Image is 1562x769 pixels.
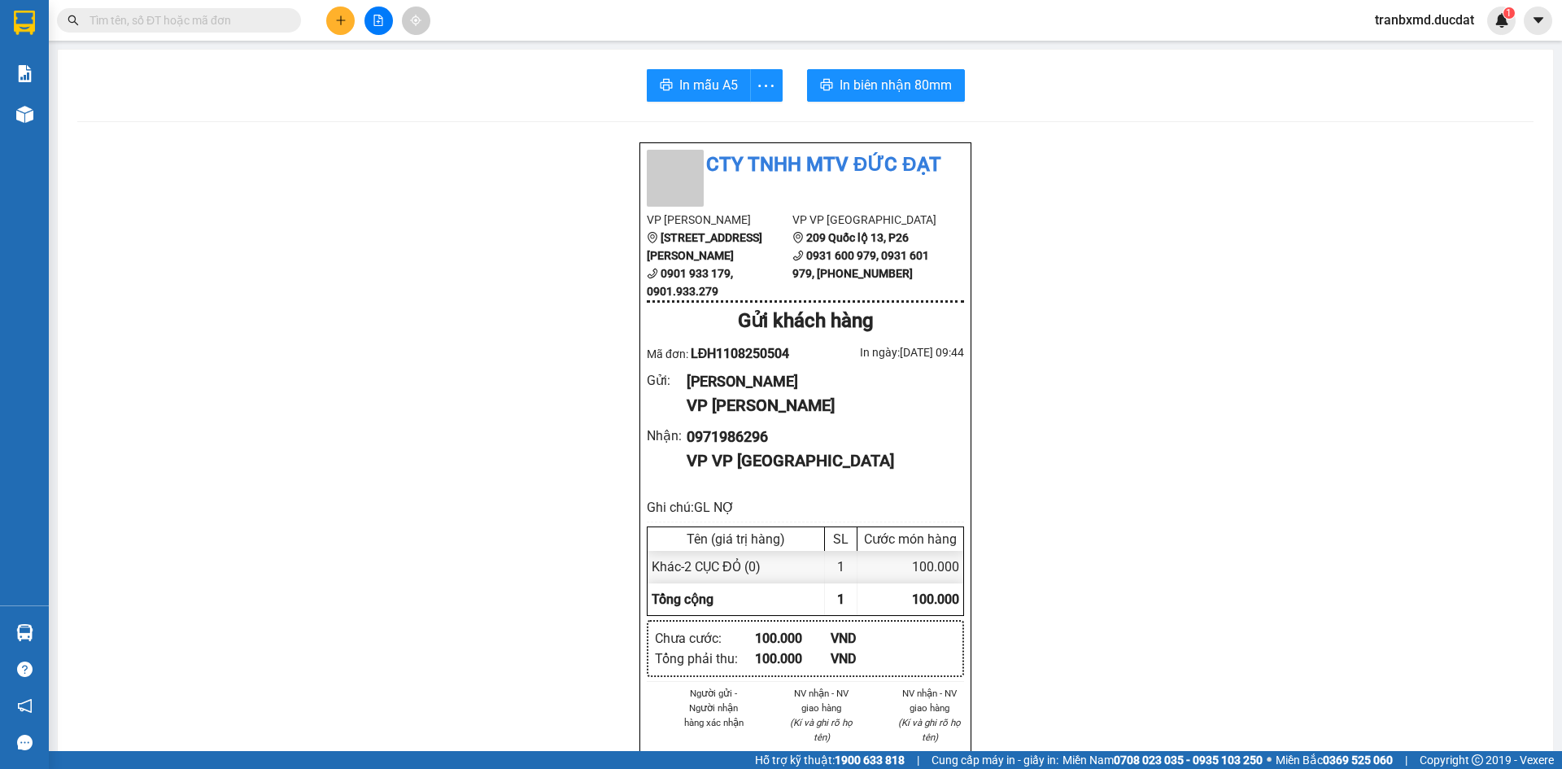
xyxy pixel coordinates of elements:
[647,426,687,446] div: Nhận :
[790,717,853,743] i: (Kí và ghi rõ họ tên)
[898,717,961,743] i: (Kí và ghi rõ họ tên)
[647,268,658,279] span: phone
[835,754,905,767] strong: 1900 633 818
[17,662,33,677] span: question-circle
[335,15,347,26] span: plus
[895,686,964,715] li: NV nhận - NV giao hàng
[807,69,965,102] button: printerIn biên nhận 80mm
[647,150,964,181] li: CTy TNHH MTV ĐỨC ĐẠT
[89,11,281,29] input: Tìm tên, số ĐT hoặc mã đơn
[647,497,964,518] div: Ghi chú: GL NỢ
[326,7,355,35] button: plus
[1503,7,1515,19] sup: 1
[652,531,820,547] div: Tên (giá trị hàng)
[840,75,952,95] span: In biên nhận 80mm
[679,686,748,730] li: Người gửi - Người nhận hàng xác nhận
[829,531,853,547] div: SL
[792,232,804,243] span: environment
[687,426,951,448] div: 0971986296
[831,649,906,669] div: VND
[1062,751,1263,769] span: Miền Nam
[647,370,687,391] div: Gửi :
[14,11,35,35] img: logo-vxr
[655,628,755,649] div: Chưa cước :
[655,649,755,669] div: Tổng phải thu :
[932,751,1058,769] span: Cung cấp máy in - giấy in:
[1494,13,1509,28] img: icon-new-feature
[8,88,112,106] li: VP [PERSON_NAME]
[857,551,963,583] div: 100.000
[1524,7,1552,35] button: caret-down
[112,88,216,142] li: VP VP [GEOGRAPHIC_DATA]
[364,7,393,35] button: file-add
[402,7,430,35] button: aim
[1323,754,1393,767] strong: 0369 525 060
[652,559,761,575] span: Khác - 2 CỤC ĐỎ (0)
[912,592,959,607] span: 100.000
[660,78,673,94] span: printer
[8,109,20,120] span: environment
[750,69,783,102] button: more
[647,69,751,102] button: printerIn mẫu A5
[68,15,79,26] span: search
[831,628,906,649] div: VND
[825,551,857,583] div: 1
[755,751,905,769] span: Hỗ trợ kỹ thuật:
[687,393,951,418] div: VP [PERSON_NAME]
[806,231,909,244] b: 209 Quốc lộ 13, P26
[17,698,33,714] span: notification
[1362,10,1487,30] span: tranbxmd.ducdat
[652,592,713,607] span: Tổng cộng
[373,15,384,26] span: file-add
[687,370,951,393] div: [PERSON_NAME]
[647,267,733,298] b: 0901 933 179, 0901.933.279
[17,735,33,750] span: message
[8,8,236,69] li: CTy TNHH MTV ĐỨC ĐẠT
[647,232,658,243] span: environment
[792,211,938,229] li: VP VP [GEOGRAPHIC_DATA]
[691,346,790,361] span: LĐH1108250504
[755,649,831,669] div: 100.000
[1276,751,1393,769] span: Miền Bắc
[792,250,804,261] span: phone
[862,531,959,547] div: Cước món hàng
[410,15,421,26] span: aim
[647,343,805,364] div: Mã đơn:
[16,106,33,123] img: warehouse-icon
[647,306,964,337] div: Gửi khách hàng
[805,343,964,361] div: In ngày: [DATE] 09:44
[755,628,831,649] div: 100.000
[788,686,857,715] li: NV nhận - NV giao hàng
[1531,13,1546,28] span: caret-down
[820,78,833,94] span: printer
[647,231,762,262] b: [STREET_ADDRESS][PERSON_NAME]
[16,65,33,82] img: solution-icon
[751,76,782,96] span: more
[1405,751,1407,769] span: |
[687,448,951,474] div: VP VP [GEOGRAPHIC_DATA]
[1506,7,1512,19] span: 1
[837,592,844,607] span: 1
[917,751,919,769] span: |
[1114,754,1263,767] strong: 0708 023 035 - 0935 103 250
[1472,754,1483,766] span: copyright
[1267,757,1272,763] span: ⚪️
[16,624,33,641] img: warehouse-icon
[792,249,929,280] b: 0931 600 979, 0931 601 979, [PHONE_NUMBER]
[647,211,792,229] li: VP [PERSON_NAME]
[679,75,738,95] span: In mẫu A5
